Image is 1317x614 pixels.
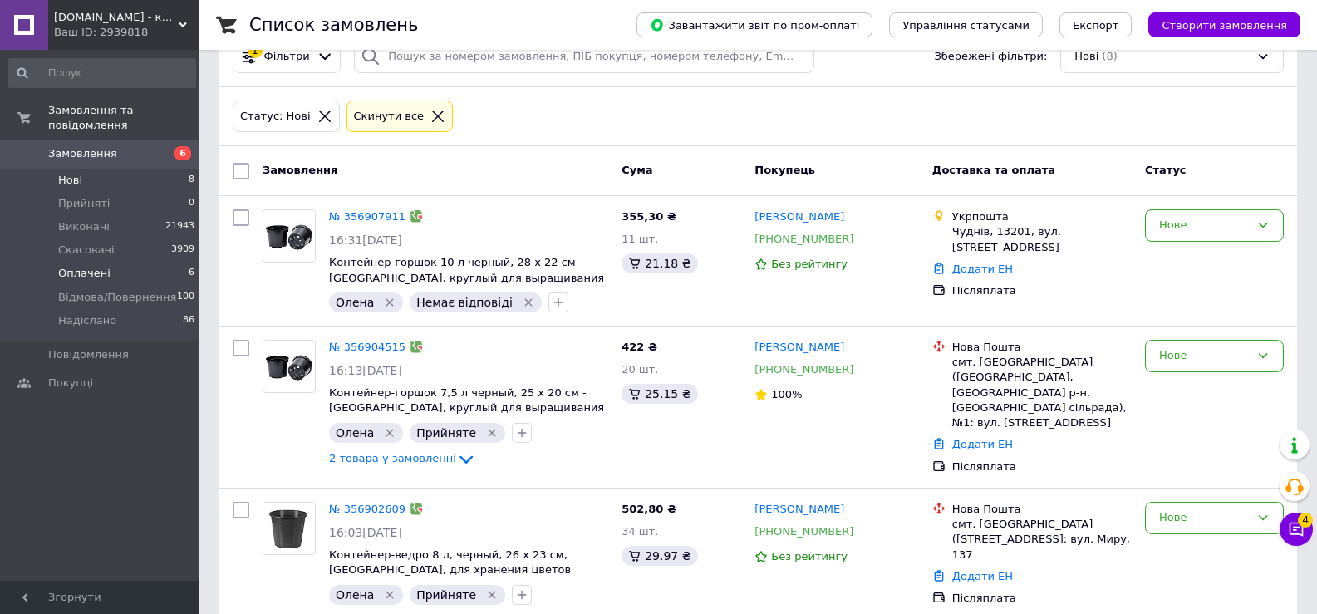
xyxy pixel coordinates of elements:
svg: Видалити мітку [383,426,396,440]
div: Укрпошта [952,209,1132,224]
span: Нові [58,173,82,188]
a: [PHONE_NUMBER] [754,363,853,376]
button: Створити замовлення [1148,12,1300,37]
span: Статус [1145,164,1187,176]
div: Післяплата [952,591,1132,606]
div: Нова Пошта [952,502,1132,517]
div: Ваш ID: 2939818 [54,25,199,40]
span: 355,30 ₴ [622,210,676,223]
div: смт. [GEOGRAPHIC_DATA] ([GEOGRAPHIC_DATA], [GEOGRAPHIC_DATA] р-н. [GEOGRAPHIC_DATA] сільрада), №1... [952,355,1132,430]
svg: Видалити мітку [522,296,535,309]
span: 6 [189,266,194,281]
div: Післяплата [952,459,1132,474]
div: 21.18 ₴ [622,253,697,273]
span: 8 [189,173,194,188]
span: Замовлення [48,146,117,161]
div: Нова Пошта [952,340,1132,355]
span: 4 [1298,513,1313,528]
span: 16:31[DATE] [329,233,402,247]
span: 86 [183,313,194,328]
a: № 356904515 [329,341,405,353]
a: [PHONE_NUMBER] [754,525,853,538]
a: [PERSON_NAME] [754,502,844,518]
span: 16:03[DATE] [329,526,402,539]
span: 21943 [165,219,194,234]
span: (8) [1102,50,1117,62]
a: Додати ЕН [952,438,1013,450]
div: 25.15 ₴ [622,384,697,404]
a: Фото товару [263,209,316,263]
span: 100 [177,290,194,305]
a: № 356902609 [329,503,405,515]
button: Завантажити звіт по пром-оплаті [636,12,872,37]
span: Без рейтингу [771,258,848,270]
button: Управління статусами [889,12,1043,37]
div: Нове [1159,217,1250,234]
span: 20 шт. [622,363,658,376]
span: 422 ₴ [622,341,657,353]
span: Відмова/Повернення [58,290,176,305]
svg: Видалити мітку [383,588,396,602]
div: Нове [1159,347,1250,365]
a: [PERSON_NAME] [754,340,844,356]
span: Доставка та оплата [932,164,1055,176]
img: Фото товару [263,217,315,256]
span: Олена [336,588,374,602]
h1: Список замовлень [249,15,418,35]
span: Покупці [48,376,93,391]
span: Замовлення [263,164,337,176]
span: 6 [174,146,191,160]
span: Повідомлення [48,347,129,362]
span: 502,80 ₴ [622,503,676,515]
span: Створити замовлення [1162,19,1287,32]
div: смт. [GEOGRAPHIC_DATA] ([STREET_ADDRESS]: вул. Миру, 137 [952,517,1132,562]
div: 29.97 ₴ [622,546,697,566]
span: Нові [1074,49,1098,65]
span: 16:13[DATE] [329,364,402,377]
img: Фото товару [263,347,315,386]
span: Прийняті [58,196,110,211]
input: Пошук [8,58,196,88]
svg: Видалити мітку [485,588,499,602]
a: [PERSON_NAME] [754,209,844,225]
span: Оплачені [58,266,111,281]
a: Контейнер-горшок 10 л черный, 28 х 22 см - [GEOGRAPHIC_DATA], круглый для выращивания растений [329,256,604,299]
div: Cкинути все [351,108,428,125]
span: Без рейтингу [771,550,848,562]
span: Виконані [58,219,110,234]
a: 2 товара у замовленні [329,452,476,464]
a: Створити замовлення [1132,18,1300,31]
div: Статус: Нові [237,108,314,125]
span: Фільтри [264,49,310,65]
a: Контейнер-ведро 8 л, черный, 26 х 23 см, [GEOGRAPHIC_DATA], для хранения цветов [329,548,571,577]
span: Прийняте [416,588,476,602]
span: Завантажити звіт по пром-оплаті [650,17,859,32]
a: Додати ЕН [952,263,1013,275]
svg: Видалити мітку [485,426,499,440]
a: Фото товару [263,340,316,393]
span: 0 [189,196,194,211]
span: Покупець [754,164,815,176]
a: Контейнер-горшок 7,5 л черный, 25 х 20 см - [GEOGRAPHIC_DATA], круглый для выращивания растений [329,386,604,430]
span: Немає відповіді [416,296,513,309]
img: Фото товару [263,503,315,554]
div: Чуднів, 13201, вул. [STREET_ADDRESS] [952,224,1132,254]
button: Експорт [1059,12,1133,37]
span: Олена [336,296,374,309]
a: Додати ЕН [952,570,1013,582]
span: Cума [622,164,652,176]
span: eSad.com.ua - крамниця для професійних садівників [54,10,179,25]
span: 34 шт. [622,525,658,538]
span: 2 товара у замовленні [329,453,456,465]
a: № 356907911 [329,210,405,223]
span: Збережені фільтри: [934,49,1047,65]
span: Експорт [1073,19,1119,32]
a: Фото товару [263,502,316,555]
span: 11 шт. [622,233,658,245]
span: Замовлення та повідомлення [48,103,199,133]
button: Чат з покупцем4 [1280,513,1313,546]
div: 1 [248,43,263,58]
span: Надіслано [58,313,116,328]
